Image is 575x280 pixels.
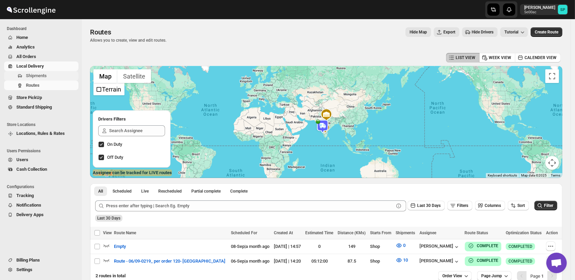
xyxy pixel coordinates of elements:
[515,53,561,62] button: CALENDER VIEW
[419,258,460,265] div: [PERSON_NAME]
[4,210,78,220] button: Delivery Apps
[508,244,532,249] span: COMPLETED
[4,71,78,81] button: Shipments
[4,191,78,200] button: Tracking
[517,203,525,208] span: Sort
[4,129,78,138] button: Locations, Rules & Rates
[4,81,78,90] button: Routes
[16,267,32,272] span: Settings
[26,73,47,78] span: Shipments
[446,53,480,62] button: LIST VIEW
[16,212,44,217] span: Delivery Apps
[338,258,366,265] div: 87.5
[419,243,460,250] div: [PERSON_NAME]
[560,8,565,12] text: SP
[477,243,499,248] b: COMPLETE
[531,27,562,37] button: Create Route
[489,55,511,60] span: WEEK VIEW
[4,52,78,61] button: All Orders
[546,253,567,273] div: Open chat
[370,230,392,235] span: Starts From
[500,27,528,37] button: Tutorial
[231,230,257,235] span: Scheduled For
[417,203,441,208] span: Last 30 Days
[534,201,557,210] button: Filter
[4,155,78,165] button: Users
[230,188,248,194] span: Complete
[7,26,78,31] span: Dashboard
[504,30,518,34] span: Tutorial
[231,258,269,264] span: 06-Sep | a month ago
[434,27,459,37] button: Export
[7,122,78,127] span: Store Locations
[7,184,78,190] span: Configurations
[520,4,568,15] button: User menu
[472,29,493,35] span: Hide Drivers
[97,216,120,221] span: Last 30 Days
[16,95,42,100] span: Store PickUp
[16,35,28,40] span: Home
[544,203,553,208] span: Filter
[93,169,172,176] label: Assignee can be tracked for LIVE routes
[5,1,57,18] img: ScrollEngine
[114,230,136,235] span: Route Name
[158,188,182,194] span: Rescheduled
[94,84,124,95] li: Terrain
[403,257,408,263] span: 10
[306,243,334,250] div: 0
[107,155,123,160] span: Off Duty
[338,230,366,235] span: Distance (KMs)
[16,44,35,50] span: Analytics
[114,258,225,265] span: Route - 06/09-0219_ per order 120- [GEOGRAPHIC_DATA]
[94,186,107,196] button: All routes
[370,258,392,265] div: Shop
[396,230,415,235] span: Shipments
[403,243,406,248] span: 0
[392,255,412,266] button: 10
[530,274,544,279] span: Page
[410,29,427,35] span: Hide Map
[4,165,78,174] button: Cash Collection
[479,53,515,62] button: WEEK VIEW
[306,258,334,265] div: 05:12:00
[443,29,455,35] span: Export
[114,243,126,250] span: Empty
[274,243,301,250] div: [DATE] | 14:57
[16,257,40,263] span: Billing Plans
[16,131,65,136] span: Locations, Rules & Rates
[16,64,44,69] span: Local Delivery
[551,173,560,177] a: Terms (opens in new tab)
[306,230,334,235] span: Estimated Time
[541,274,544,279] b: 1
[508,258,532,264] span: COMPLETED
[456,55,475,60] span: LIST VIEW
[4,200,78,210] button: Notifications
[545,69,559,83] button: Toggle fullscreen view
[274,230,293,235] span: Created At
[477,258,499,263] b: COMPLETE
[16,157,28,162] span: Users
[16,104,52,110] span: Standard Shipping
[7,148,78,154] span: Users Permissions
[98,188,103,194] span: All
[468,257,499,264] button: COMPLETE
[16,193,34,198] span: Tracking
[4,255,78,265] button: Billing Plans
[524,10,555,14] p: 5e00ac
[109,125,165,136] input: Search Assignee
[525,55,557,60] span: CALENDER VIEW
[231,244,269,249] span: 08-Sep | a month ago
[26,83,40,88] span: Routes
[442,273,462,279] span: Order View
[110,241,130,252] button: Empty
[521,173,547,177] span: Map data ©2025
[506,230,542,235] span: Optimization Status
[408,201,445,210] button: Last 30 Days
[98,116,165,123] h2: Drivers Filters
[465,230,488,235] span: Route Status
[546,230,558,235] span: Action
[117,69,151,83] button: Show satellite imagery
[90,38,166,43] p: Allows you to create, view and edit routes.
[4,42,78,52] button: Analytics
[468,242,499,249] button: COMPLETE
